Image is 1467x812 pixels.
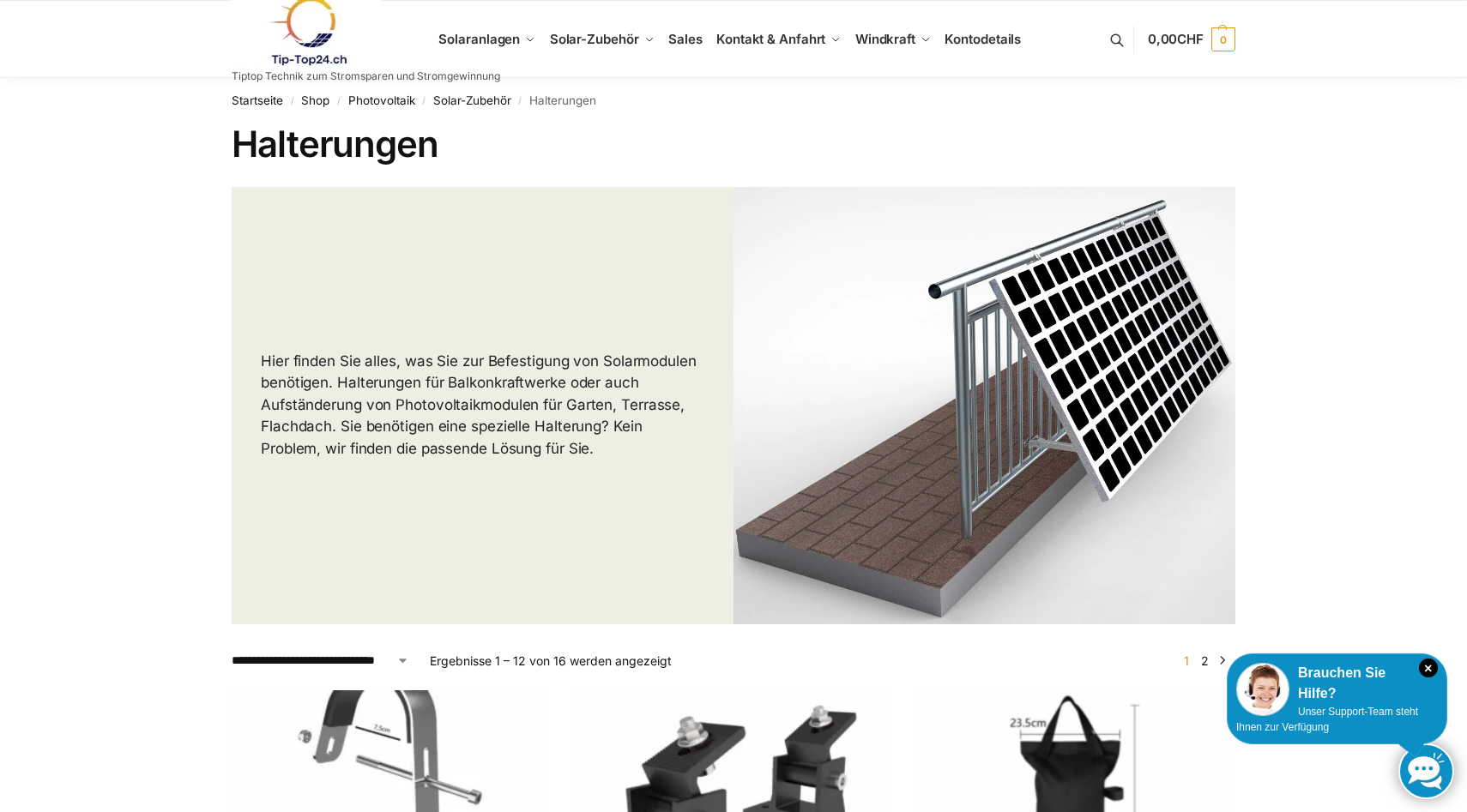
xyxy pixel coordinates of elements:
[1148,31,1204,47] span: 0,00
[716,31,825,47] span: Kontakt & Anfahrt
[848,1,939,78] a: Windkraft
[1236,663,1438,704] div: Brauchen Sie Hilfe?
[232,71,500,81] p: Tiptop Technik zum Stromsparen und Stromgewinnung
[283,94,301,108] span: /
[348,93,415,107] a: Photovoltaik
[1236,706,1418,733] span: Unser Support-Team steht Ihnen zur Verfügung
[1148,14,1235,65] a: 0,00CHF 0
[232,93,283,107] a: Startseite
[1180,653,1193,668] span: Seite 1
[938,1,1028,78] a: Kontodetails
[232,78,1235,123] nav: Breadcrumb
[232,652,409,670] select: Shop-Reihenfolge
[543,1,661,78] a: Solar-Zubehör
[261,351,704,460] p: Hier finden Sie alles, was Sie zur Befestigung von Solarmodulen benötigen. Halterungen für Balkon...
[1236,663,1289,716] img: Customer service
[415,94,433,108] span: /
[433,93,511,107] a: Solar-Zubehör
[430,652,672,670] p: Ergebnisse 1 – 12 von 16 werden angezeigt
[511,94,529,108] span: /
[550,31,639,47] span: Solar-Zubehör
[668,31,703,47] span: Sales
[232,123,1235,165] h1: Halterungen
[945,31,1021,47] span: Kontodetails
[709,1,848,78] a: Kontakt & Anfahrt
[1211,27,1235,51] span: 0
[733,187,1235,624] img: Halterungen
[1419,659,1438,677] i: Schließen
[329,94,347,108] span: /
[1197,653,1213,668] a: Seite 2
[1216,652,1229,670] a: →
[661,1,709,78] a: Sales
[1174,652,1235,670] nav: Produkt-Seitennummerierung
[1177,31,1204,47] span: CHF
[855,31,915,47] span: Windkraft
[301,93,329,107] a: Shop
